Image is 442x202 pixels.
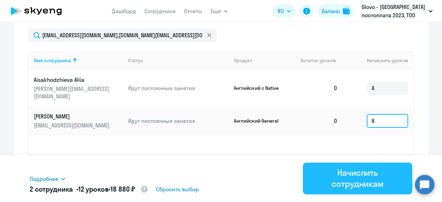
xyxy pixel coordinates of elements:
p: Идут постоянные занятия [128,117,228,125]
a: Aisakhodzhieva Aliia[PERSON_NAME][EMAIL_ADDRESS][DOMAIN_NAME] [34,76,123,100]
img: balance [343,8,350,15]
button: Балансbalance [318,4,354,18]
span: Подробнее [30,175,58,183]
p: Английский с Native [234,85,286,91]
p: [EMAIL_ADDRESS][DOMAIN_NAME] [34,122,111,129]
div: Имя сотрудника [34,57,123,64]
p: [PERSON_NAME] [34,113,111,120]
a: Дашборд [112,8,136,15]
div: Статус [128,57,143,64]
td: 0 [295,70,343,106]
div: Остаток уроков [300,57,343,64]
p: [PERSON_NAME][EMAIL_ADDRESS][DOMAIN_NAME] [34,85,111,100]
p: Идут постоянные занятия [128,84,228,92]
span: 12 уроков [78,185,109,193]
td: 0 [295,106,343,135]
button: Ещё [211,4,228,18]
button: RU [273,4,296,18]
a: Отчеты [184,8,202,15]
a: [PERSON_NAME][EMAIL_ADDRESS][DOMAIN_NAME] [34,113,123,129]
span: RU [278,7,284,15]
button: Glovo - [GEOGRAPHIC_DATA] постоплата 2023, ТОО GLOVO [GEOGRAPHIC_DATA] [358,3,436,19]
div: Продукт [234,57,295,64]
p: Английский General [234,118,286,124]
div: Статус [128,57,228,64]
span: Сбросить выбор [156,185,199,193]
span: 18 880 ₽ [110,185,135,193]
p: Aisakhodzhieva Aliia [34,76,111,84]
div: Имя сотрудника [34,57,71,64]
h5: 2 сотрудника • • [30,184,148,195]
a: Сотрудники [144,8,176,15]
div: Продукт [234,57,252,64]
div: Начислить сотрудникам [313,167,403,189]
th: Начислить уроков [343,51,414,70]
input: Поиск по имени, email, продукту или статусу [28,28,217,42]
span: Ещё [211,7,221,15]
div: Баланс [322,7,340,15]
button: Начислить сотрудникам [303,163,412,194]
span: Остаток уроков [300,57,336,64]
p: Glovo - [GEOGRAPHIC_DATA] постоплата 2023, ТОО GLOVO [GEOGRAPHIC_DATA] [362,3,426,19]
